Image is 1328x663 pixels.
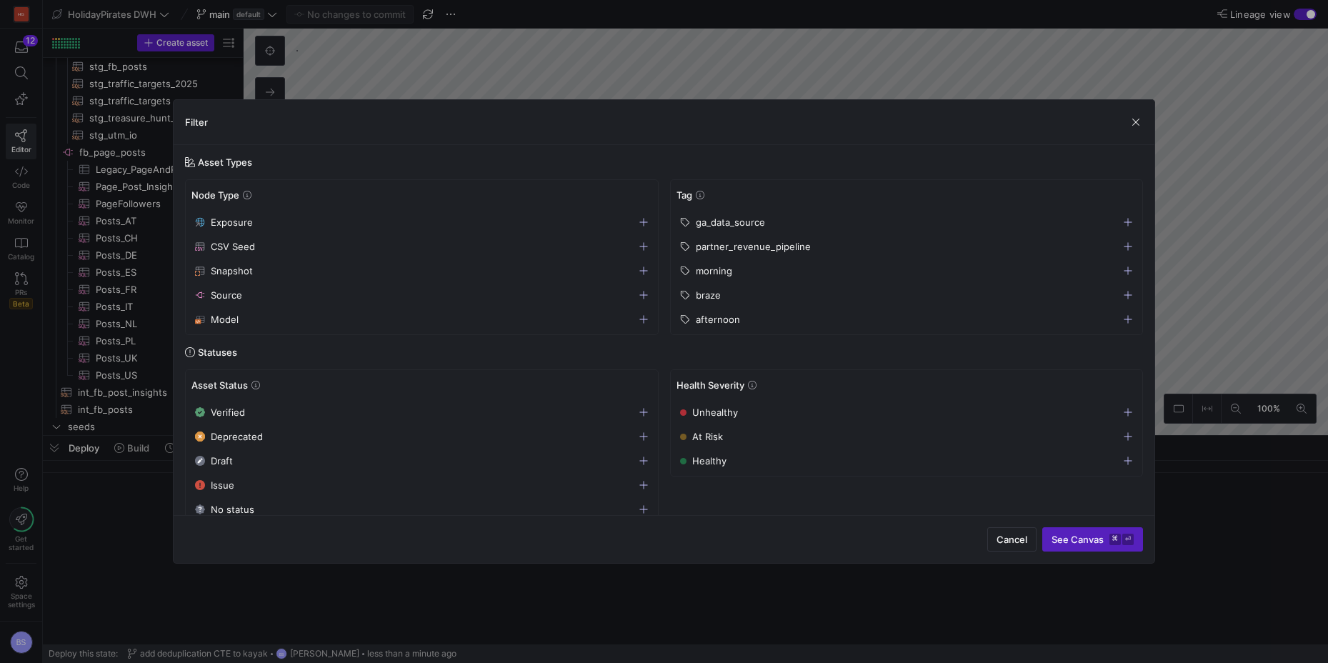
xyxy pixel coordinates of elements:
button: Snapshot [186,259,658,283]
h3: Filter [185,116,208,128]
span: Tag [677,189,695,201]
span: No status [211,504,254,515]
span: At Risk [692,431,723,442]
span: Asset Status [191,379,251,391]
button: CSV Seed [186,234,658,259]
button: Verified [186,400,658,424]
span: braze [696,289,721,301]
span: Draft [211,455,233,467]
button: Draft [186,449,658,473]
button: Source [186,283,658,307]
span: See Canvas [1052,534,1134,545]
span: Snapshot [211,265,253,276]
button: At Risk [671,424,1143,449]
button: ga_data_source [671,210,1143,234]
span: Node Type [191,189,242,201]
button: See Canvas⌘⏎ [1042,527,1143,552]
button: Healthy [671,449,1143,473]
span: Model [211,314,239,325]
span: Asset Types [198,156,252,168]
button: No status [186,497,658,522]
span: Statuses [198,347,237,358]
span: Cancel [997,534,1027,545]
kbd: ⌘ [1109,534,1121,545]
button: morning [671,259,1143,283]
button: Unhealthy [671,400,1143,424]
button: afternoon [671,307,1143,331]
button: Issue [186,473,658,497]
span: ga_data_source [696,216,765,228]
span: morning [696,265,732,276]
span: Source [211,289,242,301]
button: Deprecated [186,424,658,449]
button: Cancel [987,527,1037,552]
kbd: ⏎ [1122,534,1134,545]
span: Health Severity [677,379,747,391]
span: Verified [211,407,245,418]
span: Issue [211,479,234,491]
button: partner_revenue_pipeline [671,234,1143,259]
span: Deprecated [211,431,263,442]
span: afternoon [696,314,740,325]
span: CSV Seed [211,241,255,252]
span: partner_revenue_pipeline [696,241,811,252]
button: Exposure [186,210,658,234]
button: braze [671,283,1143,307]
span: Exposure [211,216,253,228]
span: Unhealthy [692,407,738,418]
span: Healthy [692,455,727,467]
button: Model [186,307,658,331]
